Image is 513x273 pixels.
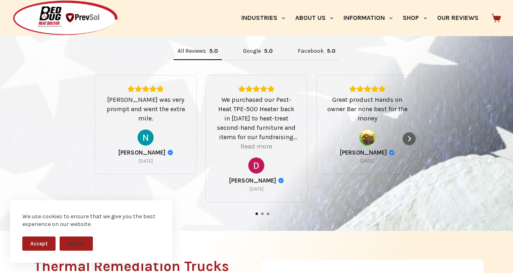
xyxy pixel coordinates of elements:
div: Great product Hands on owner Bar none best for the money [326,95,408,123]
div: 5.0 [264,47,273,55]
div: Read more [240,142,272,151]
a: Review by Nathan Diers [118,149,173,156]
div: Carousel [94,75,419,203]
span: [PERSON_NAME] [340,149,387,156]
div: We purchased our Pest-Heat TPE-500 Heater back in [DATE] to heat-treat second-hand furniture and ... [216,95,297,142]
div: We use cookies to ensure that we give you the best experience on our website. [22,213,160,228]
div: 5.0 [209,47,218,55]
button: Accept [22,236,56,251]
a: View on Google [359,129,376,146]
img: Gene Pillai [359,129,376,146]
div: Next [403,132,416,145]
div: Previous [98,132,111,145]
a: Review by Gene Pillai [340,149,395,156]
div: Rating: 5.0 out of 5 [216,85,297,92]
div: Verified Customer [167,150,173,155]
div: 5.0 [327,47,335,55]
div: [DATE] [249,186,264,192]
div: Verified Customer [389,150,395,155]
div: Rating: 5.0 out of 5 [326,85,408,92]
span: All Reviews [178,48,206,54]
img: Nathan Diers [137,129,154,146]
div: [PERSON_NAME] was very prompt and went the extra mile. [105,95,187,123]
button: Decline [60,236,93,251]
div: [DATE] [360,158,374,164]
span: Google [243,48,261,54]
a: View on Google [137,129,154,146]
span: Facebook [298,48,324,54]
div: [DATE] [139,158,153,164]
div: Rating: 5.0 out of 5 [327,47,335,55]
span: [PERSON_NAME] [118,149,165,156]
a: View on Google [248,157,264,174]
img: David Welch [248,157,264,174]
div: Rating: 5.0 out of 5 [209,47,218,55]
div: Rating: 5.0 out of 5 [264,47,273,55]
div: Rating: 5.0 out of 5 [105,85,187,92]
div: Verified Customer [278,178,284,183]
span: [PERSON_NAME] [229,177,276,184]
a: Review by David Welch [229,177,284,184]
